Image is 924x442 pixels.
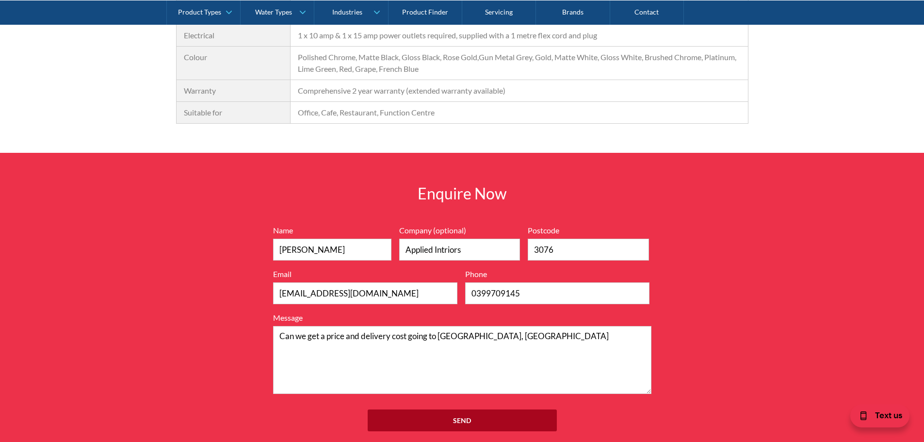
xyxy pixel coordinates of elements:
[528,225,649,236] label: Postcode
[298,51,740,75] div: Polished Chrome, Matte Black, Gloss Black, Rose Gold,Gun Metal Grey, Gold, Matte White, Gloss Whi...
[184,85,283,97] div: Warranty
[298,30,740,41] div: 1 x 10 amp & 1 x 15 amp power outlets required, supplied with a 1 metre flex cord and plug
[399,225,520,236] label: Company (optional)
[465,268,649,280] label: Phone
[332,8,362,16] div: Industries
[184,51,283,63] div: Colour
[273,312,651,324] label: Message
[322,182,603,205] h2: Enquire Now
[178,8,221,16] div: Product Types
[368,409,557,431] input: Send
[268,225,656,441] form: Full Width Form
[255,8,292,16] div: Water Types
[298,85,740,97] div: Comprehensive 2 year warranty (extended warranty available)
[298,107,740,118] div: Office, Cafe, Restaurant, Function Centre
[273,268,457,280] label: Email
[184,30,283,41] div: Electrical
[827,393,924,442] iframe: podium webchat widget bubble
[273,225,391,236] label: Name
[184,107,283,118] div: Suitable for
